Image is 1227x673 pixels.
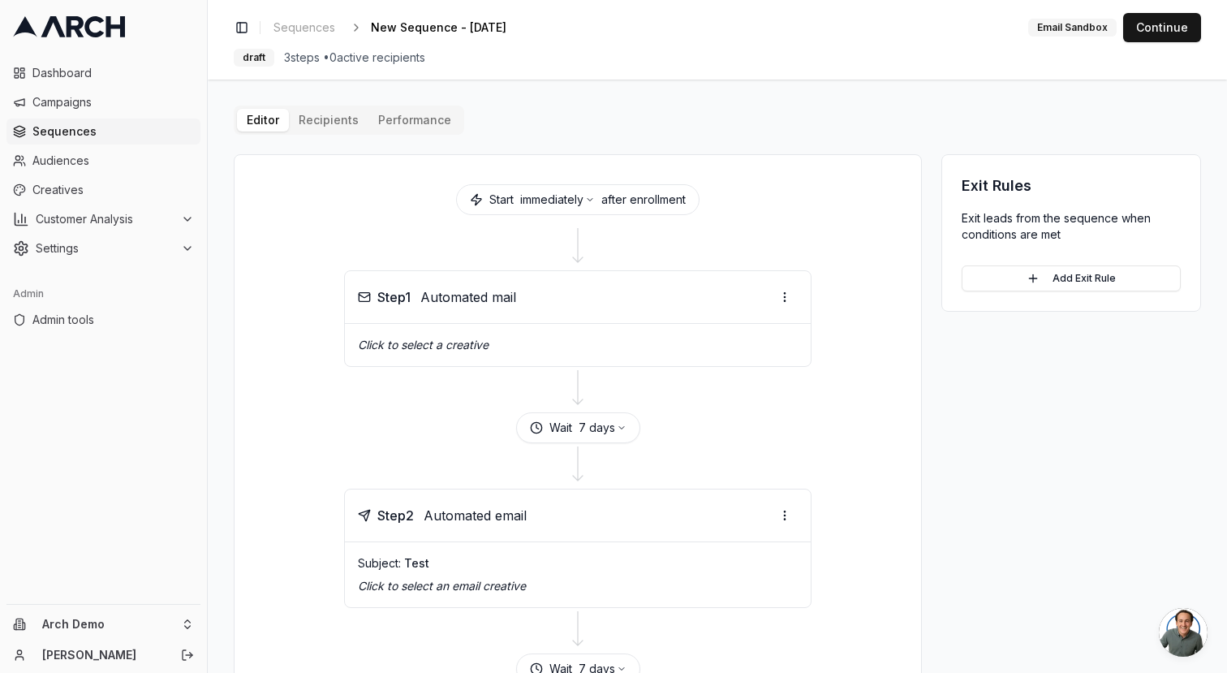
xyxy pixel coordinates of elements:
[549,420,572,436] span: Wait
[358,578,798,594] p: Click to select an email creative
[6,235,200,261] button: Settings
[962,210,1181,243] p: Exit leads from the sequence when conditions are met
[579,420,626,436] button: 7 days
[456,184,700,215] div: Start after enrollment
[289,109,368,132] button: Recipients
[1123,13,1201,42] button: Continue
[32,94,194,110] span: Campaigns
[6,206,200,232] button: Customer Analysis
[267,16,532,39] nav: breadcrumb
[6,60,200,86] a: Dashboard
[377,287,411,307] span: Step 1
[6,281,200,307] div: Admin
[32,65,194,81] span: Dashboard
[42,617,174,632] span: Arch Demo
[358,556,401,570] span: Subject:
[6,307,200,333] a: Admin tools
[371,19,506,36] span: New Sequence - [DATE]
[267,16,342,39] a: Sequences
[42,647,163,663] a: [PERSON_NAME]
[36,240,174,257] span: Settings
[32,123,194,140] span: Sequences
[1159,608,1208,657] a: Open chat
[32,182,194,198] span: Creatives
[6,177,200,203] a: Creatives
[404,556,429,570] span: Test
[237,109,289,132] button: Editor
[424,506,527,525] span: Automated email
[6,119,200,145] a: Sequences
[32,153,194,169] span: Audiences
[1028,19,1117,37] div: Email Sandbox
[962,175,1181,197] h3: Exit Rules
[520,192,595,208] button: immediately
[36,211,174,227] span: Customer Analysis
[176,644,199,667] button: Log out
[962,265,1181,291] button: Add Exit Rule
[420,287,516,307] span: Automated mail
[6,89,200,115] a: Campaigns
[32,312,194,328] span: Admin tools
[6,611,200,637] button: Arch Demo
[234,49,274,67] div: draft
[6,148,200,174] a: Audiences
[368,109,461,132] button: Performance
[377,506,414,525] span: Step 2
[358,337,798,353] p: Click to select a creative
[284,50,425,66] span: 3 steps • 0 active recipients
[273,19,335,36] span: Sequences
